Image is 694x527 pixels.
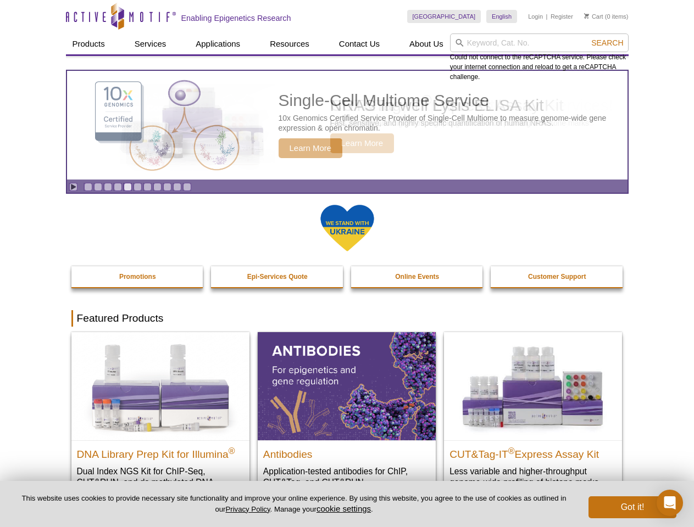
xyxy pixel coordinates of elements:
a: Cart [584,13,603,20]
img: Your Cart [584,13,589,19]
button: Got it! [588,496,676,518]
a: DNA Library Prep Kit for Illumina DNA Library Prep Kit for Illumina® Dual Index NGS Kit for ChIP-... [71,332,249,509]
h2: Featured Products [71,310,623,327]
a: Promotions [71,266,204,287]
input: Keyword, Cat. No. [450,33,629,52]
a: Go to slide 11 [183,183,191,191]
a: Go to slide 7 [143,183,152,191]
a: Resources [263,33,316,54]
p: Dual Index NGS Kit for ChIP-Seq, CUT&RUN, and ds methylated DNA assays. [77,466,244,499]
sup: ® [229,446,235,455]
strong: Epi-Services Quote [247,273,308,281]
h2: Single-Cell Multiome Service [279,92,622,109]
div: Could not connect to the reCAPTCHA service. Please check your internet connection and reload to g... [450,33,629,82]
a: Applications [189,33,247,54]
a: Products [66,33,112,54]
span: Learn More [279,138,343,158]
img: All Antibodies [258,332,436,440]
a: Go to slide 6 [134,183,142,191]
a: Register [551,13,573,20]
a: Login [528,13,543,20]
a: Single-Cell Multiome Service Single-Cell Multiome Service 10x Genomics Certified Service Provider... [67,71,628,180]
a: Go to slide 8 [153,183,162,191]
h2: Enabling Epigenetics Research [181,13,291,23]
a: English [486,10,517,23]
p: This website uses cookies to provide necessary site functionality and improve your online experie... [18,494,570,514]
strong: Customer Support [528,273,586,281]
a: Go to slide 1 [84,183,92,191]
a: Epi-Services Quote [211,266,344,287]
article: Single-Cell Multiome Service [67,71,628,180]
a: Contact Us [332,33,386,54]
a: Go to slide 3 [104,183,112,191]
a: Customer Support [491,266,624,287]
button: Search [588,38,626,48]
li: (0 items) [584,10,629,23]
img: DNA Library Prep Kit for Illumina [71,332,249,440]
a: Toggle autoplay [69,183,77,191]
h2: DNA Library Prep Kit for Illumina [77,444,244,460]
p: 10x Genomics Certified Service Provider of Single-Cell Multiome to measure genome-wide gene expre... [279,113,622,133]
p: Less variable and higher-throughput genome-wide profiling of histone marks​. [449,466,617,488]
a: Online Events [351,266,484,287]
li: | [546,10,548,23]
a: All Antibodies Antibodies Application-tested antibodies for ChIP, CUT&Tag, and CUT&RUN. [258,332,436,498]
button: cookie settings [317,504,371,513]
span: Search [591,38,623,47]
a: Services [128,33,173,54]
a: Go to slide 2 [94,183,102,191]
a: Go to slide 9 [163,183,171,191]
a: Privacy Policy [225,505,270,513]
img: Single-Cell Multiome Service [85,75,249,176]
img: CUT&Tag-IT® Express Assay Kit [444,332,622,440]
a: Go to slide 4 [114,183,122,191]
a: Go to slide 10 [173,183,181,191]
h2: CUT&Tag-IT Express Assay Kit [449,444,617,460]
strong: Online Events [395,273,439,281]
p: Application-tested antibodies for ChIP, CUT&Tag, and CUT&RUN. [263,466,430,488]
a: About Us [403,33,450,54]
img: We Stand With Ukraine [320,204,375,253]
div: Open Intercom Messenger [657,490,683,516]
strong: Promotions [119,273,156,281]
a: Go to slide 5 [124,183,132,191]
a: CUT&Tag-IT® Express Assay Kit CUT&Tag-IT®Express Assay Kit Less variable and higher-throughput ge... [444,332,622,498]
h2: Antibodies [263,444,430,460]
sup: ® [508,446,515,455]
a: [GEOGRAPHIC_DATA] [407,10,481,23]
